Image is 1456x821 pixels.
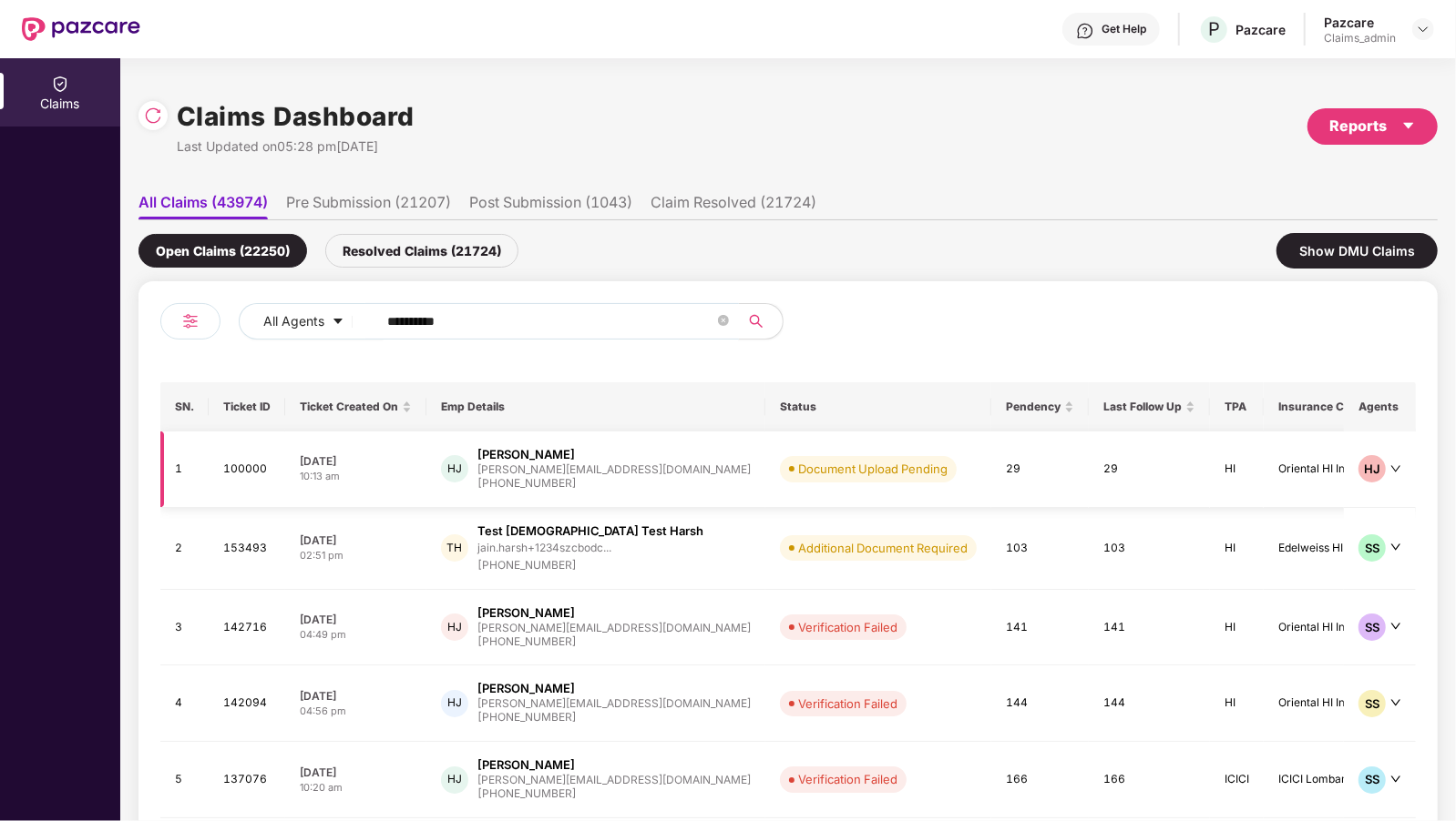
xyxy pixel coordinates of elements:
[209,508,285,590] td: 153493
[332,315,344,329] span: caret-down
[469,193,632,219] li: Post Submission (1043)
[991,742,1089,818] td: 166
[325,234,518,268] div: Resolved Claims (21724)
[300,688,412,704] div: [DATE]
[1324,31,1396,46] div: Claims_admin
[1264,508,1411,590] td: Edelweiss HI Insurance
[160,508,209,590] td: 2
[477,633,751,651] div: [PHONE_NUMBER]
[179,310,201,332] img: svg+xml;base64,PHN2ZyB4bWxucz0iaHR0cDovL3d3dy53My5vcmcvMjAwMC9zdmciIHdpZHRoPSIyNCIgaGVpZ2h0PSIyNC...
[1089,665,1210,742] td: 144
[209,590,285,666] td: 142716
[1264,742,1411,818] td: ICICI Lombard
[160,665,209,742] td: 4
[160,431,209,508] td: 1
[177,96,415,137] h1: Claims Dashboard
[477,446,575,463] div: [PERSON_NAME]
[651,193,816,219] li: Claim Resolved (21724)
[1416,22,1430,36] img: svg+xml;base64,PHN2ZyBpZD0iRHJvcGRvd24tMzJ4MzIiIHhtbG5zPSJodHRwOi8vd3d3LnczLm9yZy8yMDAwL3N2ZyIgd2...
[1210,590,1264,666] td: HI
[991,431,1089,508] td: 29
[1390,774,1401,785] span: down
[1210,665,1264,742] td: HI
[1264,665,1411,742] td: Oriental HI Insurance
[285,382,426,431] th: Ticket Created On
[300,400,398,414] span: Ticket Created On
[300,612,412,627] div: [DATE]
[300,532,412,548] div: [DATE]
[239,303,384,340] button: All Agentscaret-down
[991,590,1089,666] td: 141
[1006,400,1061,414] span: Pendency
[765,382,991,431] th: Status
[477,522,703,540] div: Test [DEMOGRAPHIC_DATA] Test Harsh
[263,311,324,331] span: All Agents
[477,786,751,803] div: [PHONE_NUMBER]
[144,106,162,125] img: svg+xml;base64,PHN2ZyBpZD0iUmVsb2FkLTMyeDMyIiB4bWxucz0iaHR0cDovL3d3dy53My5vcmcvMjAwMC9zdmciIHdpZH...
[1401,118,1416,133] span: caret-down
[477,463,751,475] div: [PERSON_NAME][EMAIL_ADDRESS][DOMAIN_NAME]
[286,193,451,219] li: Pre Submission (21207)
[426,382,765,431] th: Emp Details
[1089,382,1210,431] th: Last Follow Up
[991,382,1089,431] th: Pendency
[1359,690,1386,717] div: SS
[160,590,209,666] td: 3
[1329,115,1416,137] div: Reports
[477,756,575,774] div: [PERSON_NAME]
[798,694,897,713] div: Verification Failed
[477,680,575,697] div: [PERSON_NAME]
[1359,766,1386,794] div: SS
[300,765,412,780] div: [DATE]
[1359,455,1386,482] div: HJ
[51,75,69,93] img: svg+xml;base64,PHN2ZyBpZD0iQ2xhaW0iIHhtbG5zPSJodHRwOi8vd3d3LnczLm9yZy8yMDAwL3N2ZyIgd2lkdGg9IjIwIi...
[300,627,412,643] div: 04:49 pm
[1390,463,1401,474] span: down
[209,382,285,431] th: Ticket ID
[991,508,1089,590] td: 103
[1390,697,1401,708] span: down
[138,193,268,219] li: All Claims (43974)
[209,742,285,818] td: 137076
[738,314,774,329] span: search
[1390,542,1401,552] span: down
[1236,21,1286,38] div: Pazcare
[138,234,307,268] div: Open Claims (22250)
[160,742,209,818] td: 5
[441,534,468,562] div: TH
[798,618,897,636] div: Verification Failed
[477,542,611,553] div: jain.harsh+1234szcbodc...
[1076,22,1094,40] img: svg+xml;base64,PHN2ZyBpZD0iSGVscC0zMngzMiIgeG1sbnM9Imh0dHA6Ly93d3cudzMub3JnLzIwMDAvc3ZnIiB3aWR0aD...
[1208,18,1220,40] span: P
[477,709,751,726] div: [PHONE_NUMBER]
[1210,742,1264,818] td: ICICI
[300,453,412,469] div: [DATE]
[1210,508,1264,590] td: HI
[477,622,751,633] div: [PERSON_NAME][EMAIL_ADDRESS][DOMAIN_NAME]
[209,665,285,742] td: 142094
[477,557,703,574] div: [PHONE_NUMBER]
[1359,613,1386,641] div: SS
[798,770,897,788] div: Verification Failed
[477,604,575,622] div: [PERSON_NAME]
[477,697,751,709] div: [PERSON_NAME][EMAIL_ADDRESS][DOMAIN_NAME]
[1344,382,1416,431] th: Agents
[1103,400,1182,414] span: Last Follow Up
[1089,590,1210,666] td: 141
[1390,621,1401,632] span: down
[300,704,412,719] div: 04:56 pm
[798,539,968,557] div: Additional Document Required
[1102,22,1146,36] div: Get Help
[1359,534,1386,562] div: SS
[1264,590,1411,666] td: Oriental HI Insurance
[738,303,784,340] button: search
[991,665,1089,742] td: 144
[22,17,140,41] img: New Pazcare Logo
[441,455,468,482] div: HJ
[718,313,729,330] span: close-circle
[1089,431,1210,508] td: 29
[1324,14,1396,31] div: Pazcare
[718,315,729,326] span: close-circle
[300,780,412,796] div: 10:20 am
[300,548,412,563] div: 02:51 pm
